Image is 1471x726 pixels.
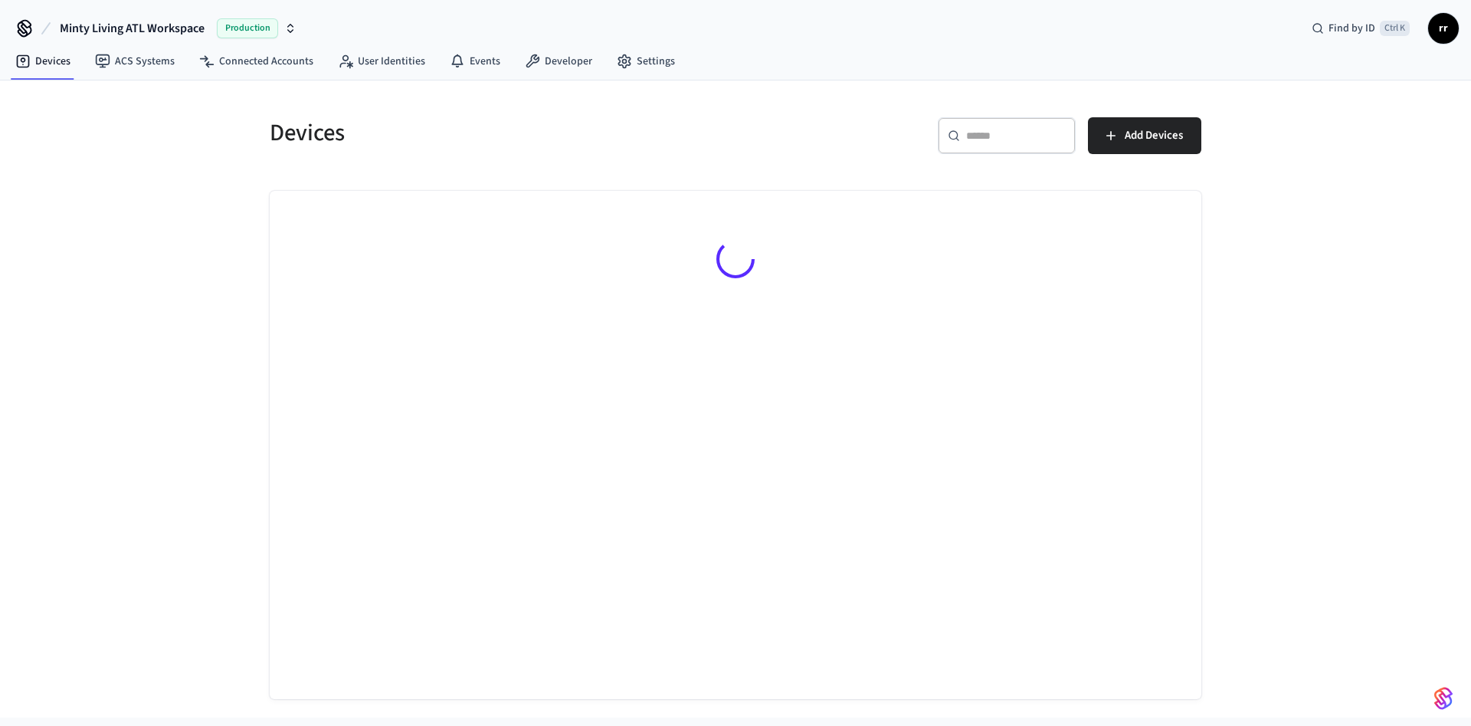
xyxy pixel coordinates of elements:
a: User Identities [326,48,437,75]
span: Minty Living ATL Workspace [60,19,205,38]
span: rr [1430,15,1457,42]
div: Find by IDCtrl K [1299,15,1422,42]
h5: Devices [270,117,726,149]
span: Find by ID [1328,21,1375,36]
span: Add Devices [1125,126,1183,146]
a: Events [437,48,513,75]
button: Add Devices [1088,117,1201,154]
a: Connected Accounts [187,48,326,75]
a: Settings [604,48,687,75]
img: SeamLogoGradient.69752ec5.svg [1434,686,1453,711]
a: Devices [3,48,83,75]
a: ACS Systems [83,48,187,75]
button: rr [1428,13,1459,44]
span: Production [217,18,278,38]
span: Ctrl K [1380,21,1410,36]
a: Developer [513,48,604,75]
